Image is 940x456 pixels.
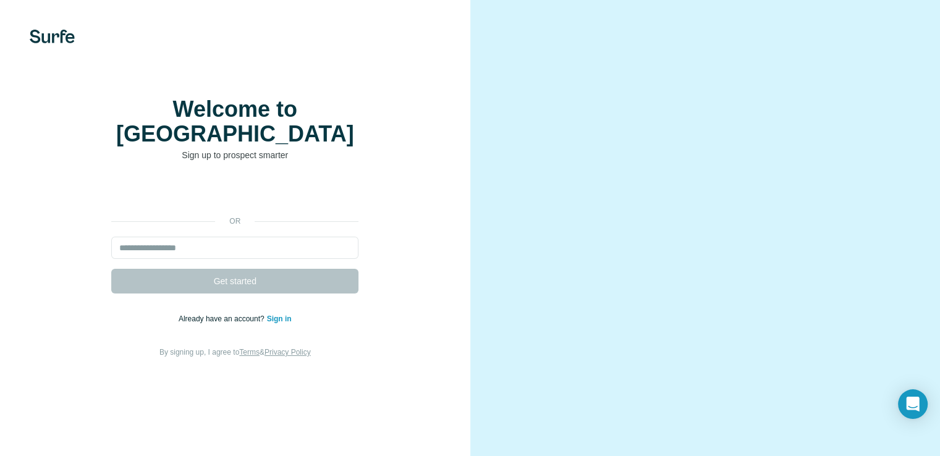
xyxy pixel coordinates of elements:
p: Sign up to prospect smarter [111,149,358,161]
a: Terms [239,348,260,357]
a: Privacy Policy [265,348,311,357]
span: Already have an account? [179,315,267,323]
span: By signing up, I agree to & [159,348,311,357]
iframe: Sign in with Google Button [105,180,365,207]
div: Open Intercom Messenger [898,389,928,419]
img: Surfe's logo [30,30,75,43]
p: or [215,216,255,227]
a: Sign in [267,315,292,323]
h1: Welcome to [GEOGRAPHIC_DATA] [111,97,358,146]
